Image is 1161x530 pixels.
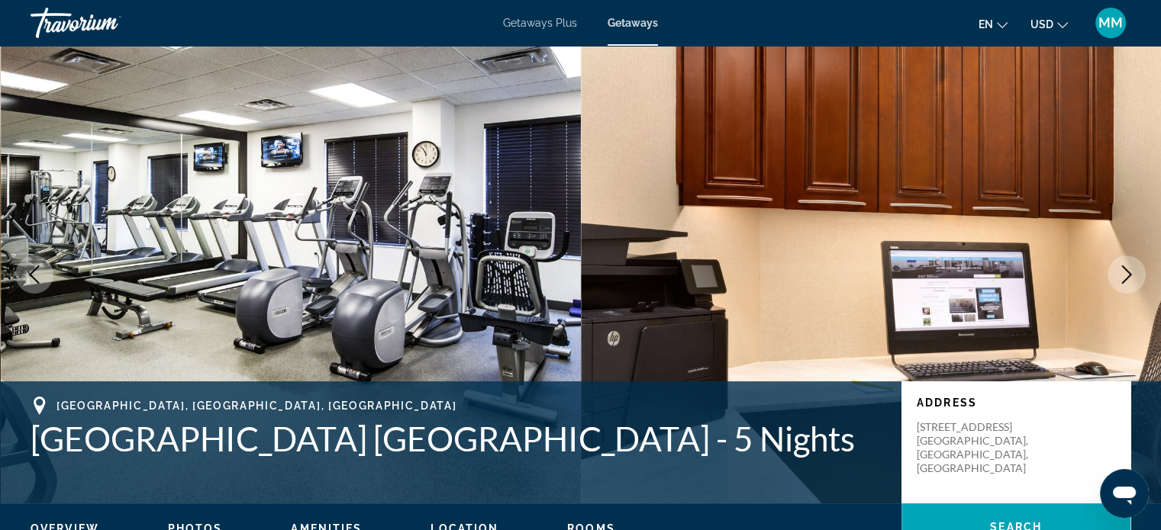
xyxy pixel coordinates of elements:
[1100,469,1149,518] iframe: Button to launch messaging window
[979,18,993,31] span: en
[979,13,1008,35] button: Change language
[917,420,1039,475] p: [STREET_ADDRESS] [GEOGRAPHIC_DATA], [GEOGRAPHIC_DATA], [GEOGRAPHIC_DATA]
[1108,255,1146,294] button: Next image
[31,419,886,458] h1: [GEOGRAPHIC_DATA] [GEOGRAPHIC_DATA] - 5 Nights
[1091,7,1130,39] button: User Menu
[1030,18,1053,31] span: USD
[503,17,577,29] a: Getaways Plus
[1030,13,1068,35] button: Change currency
[1098,15,1123,31] span: MM
[15,255,53,294] button: Previous image
[56,400,456,412] span: [GEOGRAPHIC_DATA], [GEOGRAPHIC_DATA], [GEOGRAPHIC_DATA]
[608,17,658,29] a: Getaways
[31,3,183,43] a: Travorium
[917,397,1115,409] p: Address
